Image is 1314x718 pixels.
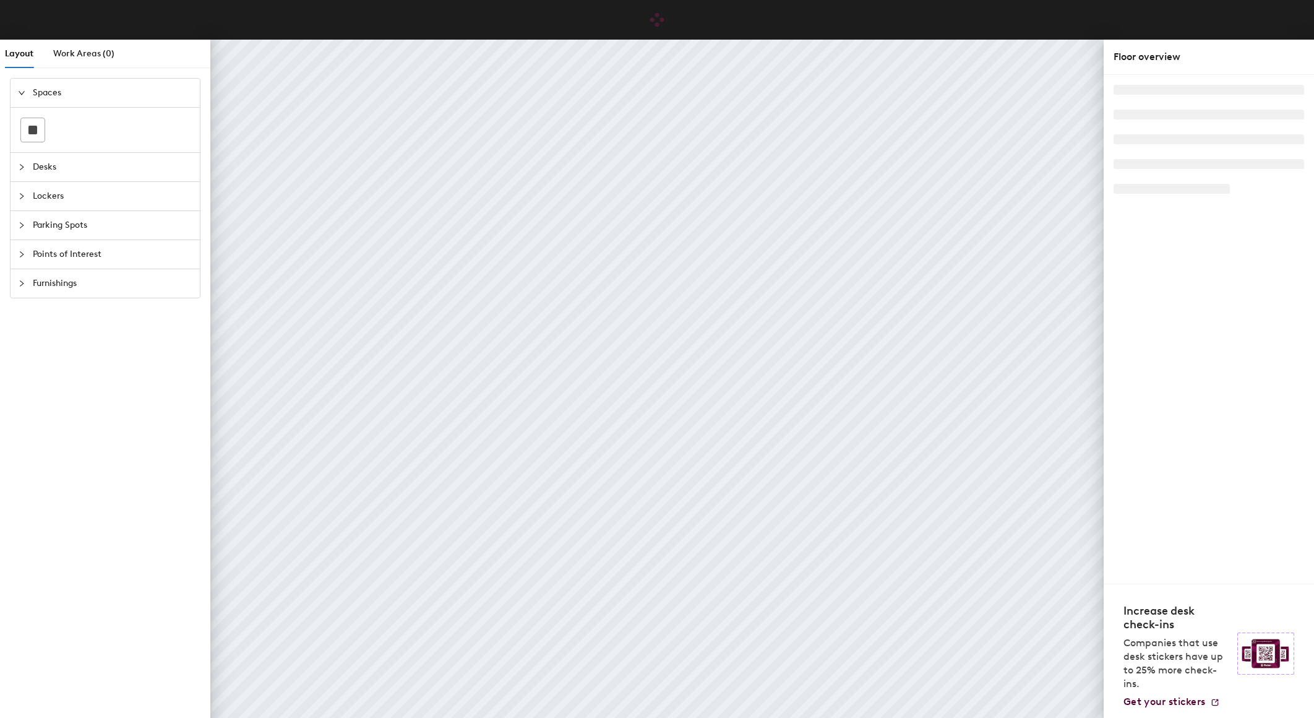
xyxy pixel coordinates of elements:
[33,182,192,210] span: Lockers
[18,89,25,97] span: expanded
[18,192,25,200] span: collapsed
[1123,636,1230,691] p: Companies that use desk stickers have up to 25% more check-ins.
[33,211,192,240] span: Parking Spots
[33,269,192,298] span: Furnishings
[18,222,25,229] span: collapsed
[1123,696,1220,708] a: Get your stickers
[1123,696,1205,707] span: Get your stickers
[18,251,25,258] span: collapsed
[1237,633,1294,675] img: Sticker logo
[33,79,192,107] span: Spaces
[1123,604,1230,631] h4: Increase desk check-ins
[33,153,192,181] span: Desks
[53,48,114,59] span: Work Areas (0)
[18,163,25,171] span: collapsed
[33,240,192,269] span: Points of Interest
[18,280,25,287] span: collapsed
[5,48,33,59] span: Layout
[1114,50,1304,64] div: Floor overview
